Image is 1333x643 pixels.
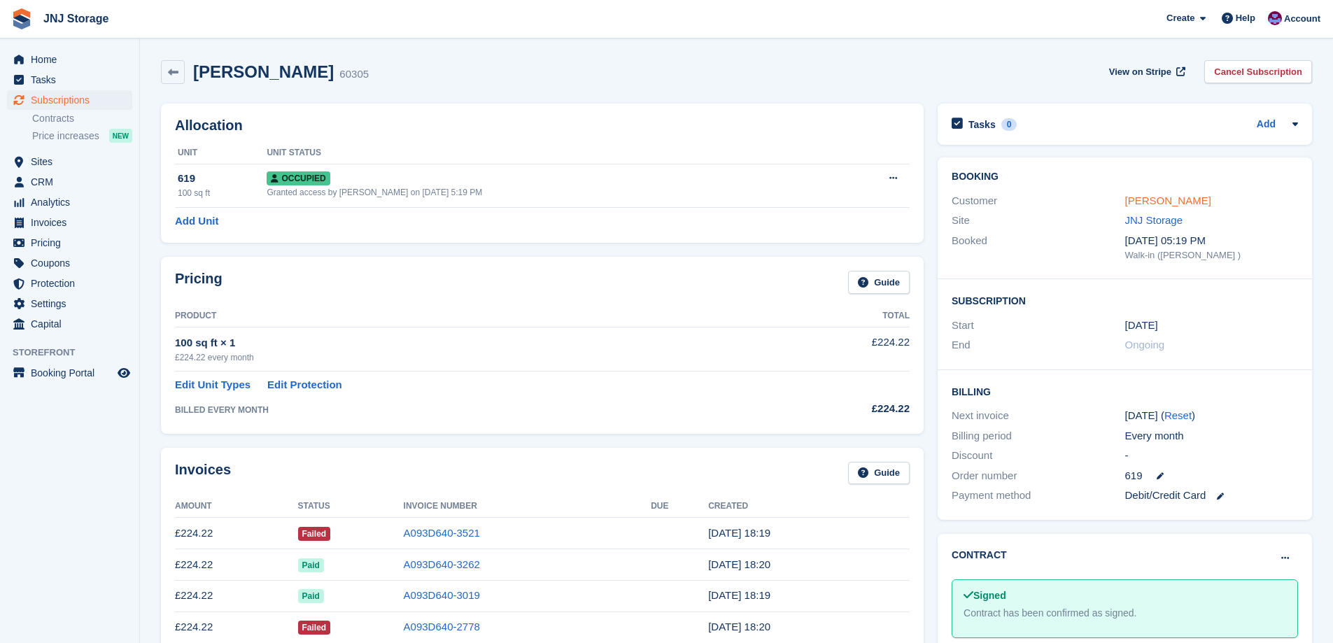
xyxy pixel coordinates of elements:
div: Walk-in ([PERSON_NAME] ) [1125,248,1298,262]
a: menu [7,294,132,313]
div: 100 sq ft × 1 [175,335,774,351]
span: Storefront [13,346,139,360]
div: 0 [1001,118,1017,131]
span: CRM [31,172,115,192]
span: Protection [31,274,115,293]
a: Cancel Subscription [1204,60,1312,83]
a: menu [7,192,132,212]
div: Granted access by [PERSON_NAME] on [DATE] 5:19 PM [267,186,833,199]
td: £224.22 [175,580,298,612]
a: menu [7,253,132,273]
a: menu [7,50,132,69]
div: Payment method [952,488,1124,504]
div: Customer [952,193,1124,209]
img: stora-icon-8386f47178a22dfd0bd8f6a31ec36ba5ce8667c1dd55bd0f319d3a0aa187defe.svg [11,8,32,29]
span: Settings [31,294,115,313]
th: Invoice Number [404,495,651,518]
h2: Pricing [175,271,223,294]
h2: Invoices [175,462,231,485]
span: Price increases [32,129,99,143]
th: Created [708,495,910,518]
img: Jonathan Scrase [1268,11,1282,25]
h2: Billing [952,384,1298,398]
div: NEW [109,129,132,143]
span: Coupons [31,253,115,273]
th: Amount [175,495,298,518]
span: Subscriptions [31,90,115,110]
span: Failed [298,527,331,541]
span: 619 [1125,468,1143,484]
a: menu [7,274,132,293]
div: £224.22 [774,401,910,417]
span: Occupied [267,171,330,185]
a: Edit Unit Types [175,377,251,393]
span: Capital [31,314,115,334]
a: A093D640-3521 [404,527,480,539]
a: menu [7,90,132,110]
span: Paid [298,589,324,603]
div: 100 sq ft [178,187,267,199]
div: Next invoice [952,408,1124,424]
a: Add Unit [175,213,218,229]
a: Edit Protection [267,377,342,393]
div: Debit/Credit Card [1125,488,1298,504]
h2: [PERSON_NAME] [193,62,334,81]
div: BILLED EVERY MONTH [175,404,774,416]
span: Tasks [31,70,115,90]
span: Pricing [31,233,115,253]
span: Analytics [31,192,115,212]
div: Site [952,213,1124,229]
a: menu [7,152,132,171]
a: Add [1257,117,1276,133]
span: Failed [298,621,331,635]
div: £224.22 every month [175,351,774,364]
a: View on Stripe [1103,60,1188,83]
div: Every month [1125,428,1298,444]
a: A093D640-2778 [404,621,480,633]
a: JNJ Storage [1125,214,1183,226]
a: menu [7,70,132,90]
th: Total [774,305,910,327]
span: Invoices [31,213,115,232]
td: £224.22 [175,549,298,581]
a: menu [7,363,132,383]
a: [PERSON_NAME] [1125,195,1211,206]
th: Unit [175,142,267,164]
a: A093D640-3019 [404,589,480,601]
th: Unit Status [267,142,833,164]
span: Paid [298,558,324,572]
a: Preview store [115,365,132,381]
div: [DATE] ( ) [1125,408,1298,424]
time: 2024-11-11 01:00:00 UTC [1125,318,1158,334]
span: Home [31,50,115,69]
td: £224.22 [175,612,298,643]
h2: Subscription [952,293,1298,307]
span: Account [1284,12,1320,26]
th: Status [298,495,404,518]
span: Ongoing [1125,339,1165,351]
span: Booking Portal [31,363,115,383]
a: Reset [1164,409,1192,421]
a: JNJ Storage [38,7,114,30]
th: Due [651,495,708,518]
a: Contracts [32,112,132,125]
div: 619 [178,171,267,187]
h2: Booking [952,171,1298,183]
div: Discount [952,448,1124,464]
div: End [952,337,1124,353]
a: menu [7,172,132,192]
span: Create [1166,11,1194,25]
div: Billing period [952,428,1124,444]
div: [DATE] 05:19 PM [1125,233,1298,249]
span: View on Stripe [1109,65,1171,79]
span: Sites [31,152,115,171]
div: Signed [964,588,1286,603]
a: Guide [848,462,910,485]
div: Booked [952,233,1124,262]
div: Order number [952,468,1124,484]
div: - [1125,448,1298,464]
h2: Tasks [968,118,996,131]
div: 60305 [339,66,369,83]
a: menu [7,314,132,334]
td: £224.22 [175,518,298,549]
